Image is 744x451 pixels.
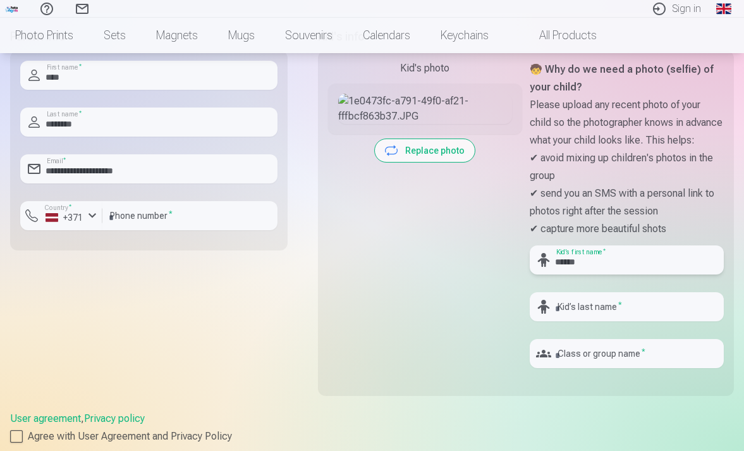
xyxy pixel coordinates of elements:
img: 1e0473fc-a791-49f0-af21-fffbcf863b37.JPG [338,94,512,124]
p: ✔ capture more beautiful shots [530,220,724,238]
button: Country*+371 [20,201,102,230]
a: Magnets [141,18,213,53]
label: Agree with User Agreement and Privacy Policy [10,429,734,444]
div: +371 [46,211,83,224]
a: User agreement [10,412,81,424]
label: Country [40,203,76,213]
div: , [10,411,734,444]
p: ✔ send you an SMS with a personal link to photos right after the session [530,185,724,220]
a: Privacy policy [84,412,145,424]
a: Keychains [425,18,504,53]
p: ✔ avoid mixing up children's photos in the group [530,149,724,185]
a: All products [504,18,612,53]
div: Kid's photo [328,61,522,76]
strong: 🧒 Why do we need a photo (selfie) of your child? [530,63,714,93]
button: Replace photo [375,139,475,162]
a: Souvenirs [270,18,348,53]
img: /fa1 [5,5,19,13]
a: Calendars [348,18,425,53]
a: Mugs [213,18,270,53]
p: Please upload any recent photo of your child so the photographer knows in advance what your child... [530,96,724,149]
a: Sets [88,18,141,53]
